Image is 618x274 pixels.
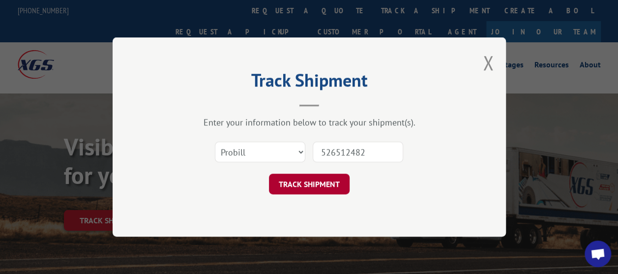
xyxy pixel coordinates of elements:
[162,117,457,128] div: Enter your information below to track your shipment(s).
[162,73,457,92] h2: Track Shipment
[269,174,350,194] button: TRACK SHIPMENT
[585,241,611,267] div: Open chat
[313,142,403,162] input: Number(s)
[483,50,494,76] button: Close modal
